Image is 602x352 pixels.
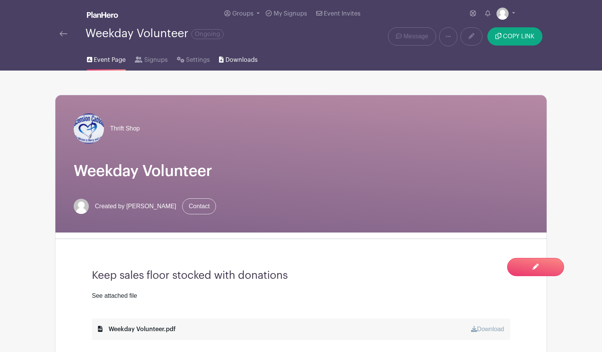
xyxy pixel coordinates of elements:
[60,31,67,36] img: back-arrow-29a5d9b10d5bd6ae65dc969a981735edf675c4d7a1fe02e03b50dbd4ba3cdb55.svg
[95,202,176,211] span: Created by [PERSON_NAME]
[388,27,436,46] a: Message
[191,29,224,39] span: Ongoing
[177,46,210,71] a: Settings
[225,55,258,64] span: Downloads
[487,27,542,46] button: COPY LINK
[324,11,361,17] span: Event Invites
[85,27,224,40] div: Weekday Volunteer
[232,11,254,17] span: Groups
[94,55,126,64] span: Event Page
[186,55,210,64] span: Settings
[74,199,89,214] img: default-ce2991bfa6775e67f084385cd625a349d9dcbb7a52a09fb2fda1e96e2d18dcdb.png
[182,198,216,214] a: Contact
[503,33,534,39] span: COPY LINK
[144,55,168,64] span: Signups
[87,46,126,71] a: Event Page
[219,46,257,71] a: Downloads
[87,12,118,18] img: logo_white-6c42ec7e38ccf1d336a20a19083b03d10ae64f83f12c07503d8b9e83406b4c7d.svg
[92,291,510,300] div: See attached file
[74,113,104,144] img: .AscensionLogo002.png
[135,46,167,71] a: Signups
[496,8,509,20] img: default-ce2991bfa6775e67f084385cd625a349d9dcbb7a52a09fb2fda1e96e2d18dcdb.png
[74,162,528,180] h1: Weekday Volunteer
[471,326,504,332] a: Download
[92,269,510,282] h3: Keep sales floor stocked with donations
[98,325,176,334] div: Weekday Volunteer.pdf
[274,11,307,17] span: My Signups
[403,32,428,41] span: Message
[110,124,140,133] span: Thrift Shop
